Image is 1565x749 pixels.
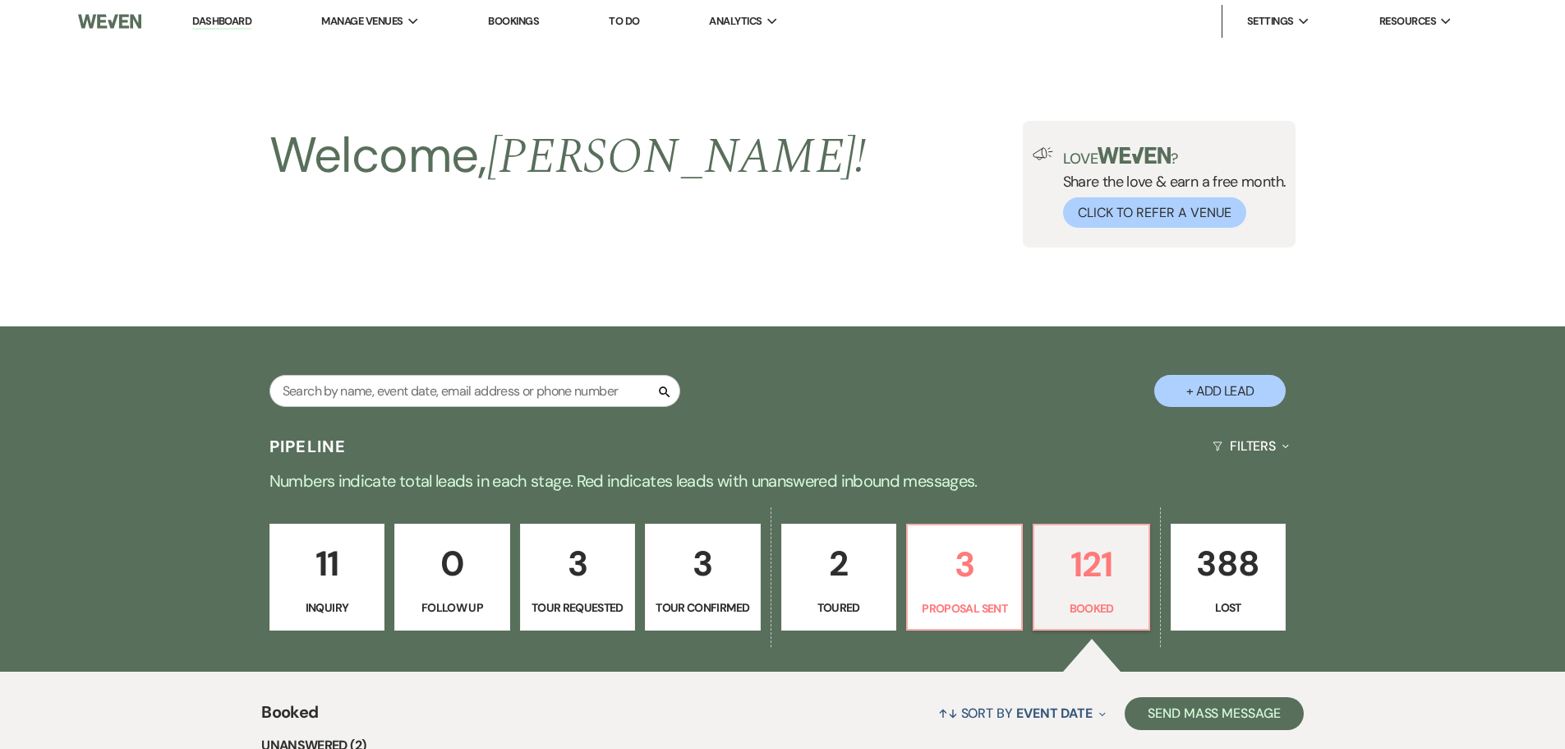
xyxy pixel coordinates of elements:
[191,468,1374,494] p: Numbers indicate total leads in each stage. Red indicates leads with unanswered inbound messages.
[531,536,624,591] p: 3
[656,536,749,591] p: 3
[1053,147,1287,228] div: Share the love & earn a free month.
[792,536,886,591] p: 2
[1247,13,1294,30] span: Settings
[280,536,374,591] p: 11
[488,14,539,28] a: Bookings
[938,705,958,722] span: ↑↓
[1181,599,1275,617] p: Lost
[487,119,867,195] span: [PERSON_NAME] !
[269,435,347,458] h3: Pipeline
[656,599,749,617] p: Tour Confirmed
[709,13,762,30] span: Analytics
[918,537,1011,592] p: 3
[1033,524,1149,631] a: 121Booked
[1125,697,1304,730] button: Send Mass Message
[1206,424,1296,468] button: Filters
[1044,599,1138,617] p: Booked
[1033,147,1053,160] img: loud-speaker-illustration.svg
[261,700,318,735] span: Booked
[1171,524,1286,631] a: 388Lost
[405,599,499,617] p: Follow Up
[781,524,896,631] a: 2Toured
[520,524,635,631] a: 3Tour Requested
[792,599,886,617] p: Toured
[1063,147,1287,166] p: Love ?
[394,524,509,631] a: 0Follow Up
[1063,197,1246,228] button: Click to Refer a Venue
[645,524,760,631] a: 3Tour Confirmed
[269,121,867,192] h2: Welcome,
[1098,147,1171,164] img: weven-logo-green.svg
[932,691,1112,735] button: Sort By Event Date
[531,599,624,617] p: Tour Requested
[321,13,403,30] span: Manage Venues
[1154,375,1286,407] button: + Add Lead
[1044,537,1138,592] p: 121
[906,524,1023,631] a: 3Proposal Sent
[1379,13,1436,30] span: Resources
[405,536,499,591] p: 0
[1016,705,1093,722] span: Event Date
[280,599,374,617] p: Inquiry
[1181,536,1275,591] p: 388
[918,599,1011,617] p: Proposal Sent
[269,375,680,407] input: Search by name, event date, email address or phone number
[609,14,639,28] a: To Do
[78,4,140,39] img: Weven Logo
[192,14,251,30] a: Dashboard
[269,524,384,631] a: 11Inquiry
